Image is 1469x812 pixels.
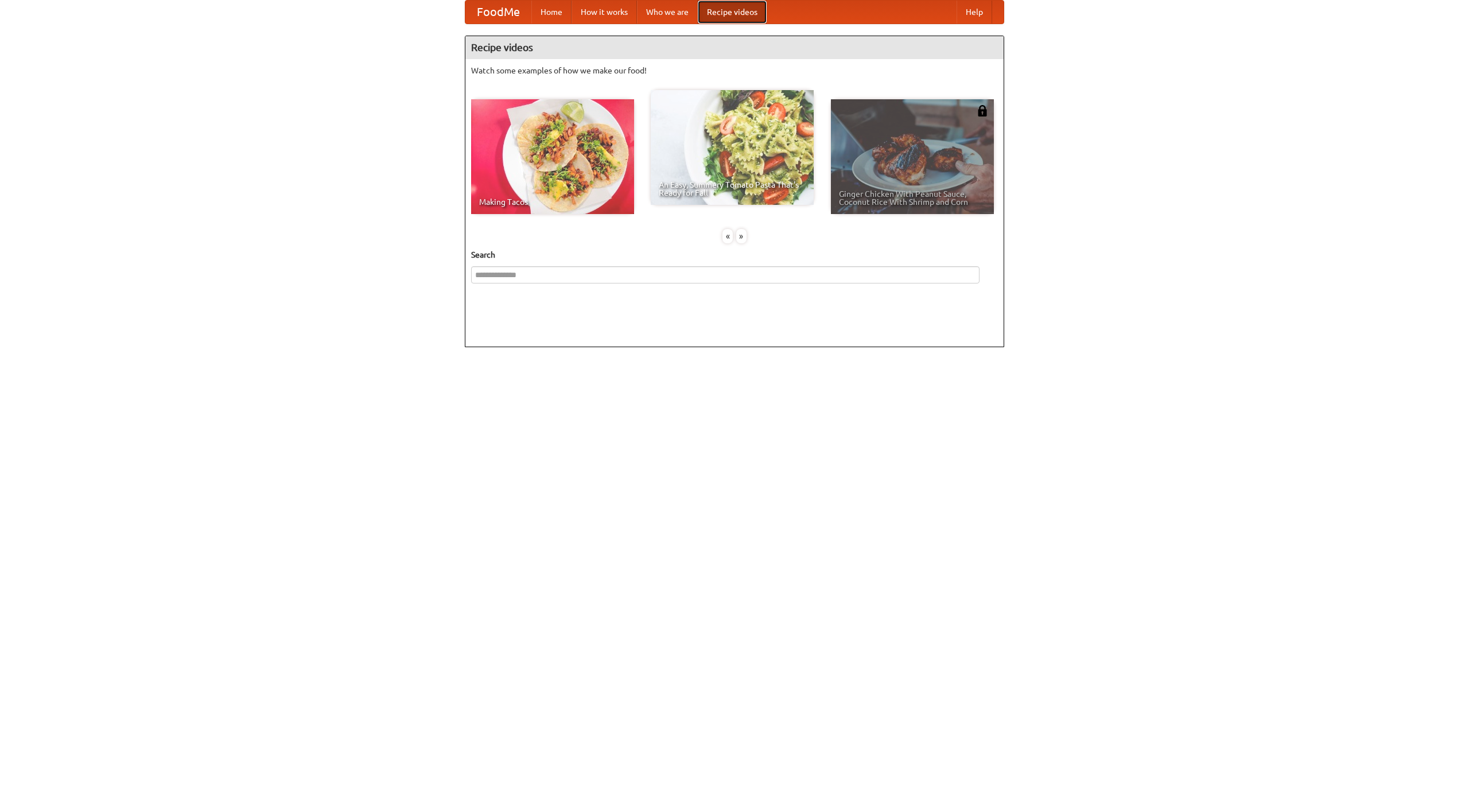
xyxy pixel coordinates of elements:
a: An Easy, Summery Tomato Pasta That's Ready for Fall [651,90,814,205]
span: An Easy, Summery Tomato Pasta That's Ready for Fall [659,181,806,197]
p: Watch some examples of how we make our food! [471,65,998,76]
a: Recipe videos [698,1,767,24]
a: FoodMe [465,1,531,24]
a: How it works [572,1,637,24]
a: Who we are [637,1,698,24]
img: 483408.png [977,105,988,116]
h4: Recipe videos [465,36,1004,59]
div: » [736,229,747,243]
a: Home [531,1,572,24]
h5: Search [471,249,998,261]
a: Making Tacos [471,99,634,214]
a: Help [957,1,992,24]
div: « [722,229,733,243]
span: Making Tacos [479,198,626,206]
